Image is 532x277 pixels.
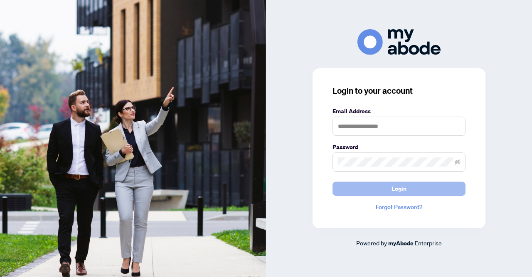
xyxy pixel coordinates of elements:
img: ma-logo [357,29,441,55]
label: Password [332,142,465,152]
button: Login [332,182,465,196]
span: Login [392,182,406,195]
span: Powered by [356,239,387,247]
a: myAbode [388,239,414,248]
a: Forgot Password? [332,202,465,212]
h3: Login to your account [332,85,465,97]
label: Email Address [332,107,465,116]
span: Enterprise [415,239,442,247]
span: eye-invisible [455,159,461,165]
